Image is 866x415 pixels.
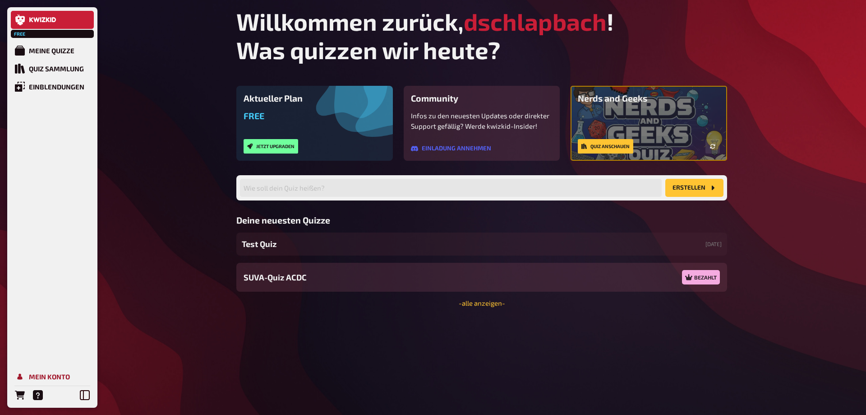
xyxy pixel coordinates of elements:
div: Mein Konto [29,373,70,381]
a: Test Quiz[DATE] [236,233,727,256]
h3: Deine neuesten Quizze [236,215,727,225]
a: Einblendungen [11,78,94,96]
small: [DATE] [705,240,722,248]
h1: Willkommen zurück, ! Was quizzen wir heute? [236,7,727,64]
a: SUVA-Quiz ACDCBezahlt [236,263,727,292]
div: Einblendungen [29,83,84,91]
span: SUVA-Quiz ACDC [244,271,307,284]
span: Test Quiz [242,238,276,250]
a: Quiz anschauen [578,139,633,154]
button: Jetzt upgraden [244,139,298,154]
h3: Nerds and Geeks [578,93,720,103]
div: Quiz Sammlung [29,65,84,73]
h3: Community [411,93,553,103]
a: -alle anzeigen- [459,299,505,307]
a: Quiz Sammlung [11,60,94,78]
a: Hilfe [29,386,47,404]
div: Meine Quizze [29,47,74,55]
input: Wie soll dein Quiz heißen? [240,179,662,197]
h3: Aktueller Plan [244,93,386,103]
span: dschlapbach [464,7,607,36]
p: Infos zu den neuesten Updates oder direkter Support gefällig? Werde kwizkid-Insider! [411,111,553,131]
span: Free [12,31,28,37]
a: Meine Quizze [11,42,94,60]
a: Mein Konto [11,368,94,386]
a: Bestellungen [11,386,29,404]
a: Einladung annehmen [411,145,491,152]
button: Erstellen [665,179,723,197]
span: Free [244,111,264,121]
div: Bezahlt [682,270,720,284]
